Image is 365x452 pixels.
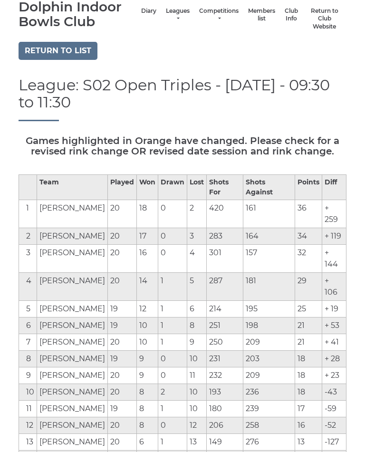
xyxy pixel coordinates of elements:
[19,200,37,228] td: 1
[37,272,108,300] td: [PERSON_NAME]
[158,317,187,334] td: 1
[158,174,187,200] th: Drawn
[322,228,346,244] td: + 119
[243,417,295,433] td: 258
[187,300,207,317] td: 6
[295,334,322,350] td: 21
[19,417,37,433] td: 12
[108,300,137,317] td: 19
[37,200,108,228] td: [PERSON_NAME]
[158,433,187,450] td: 1
[295,400,322,417] td: 17
[108,417,137,433] td: 20
[207,334,243,350] td: 250
[243,317,295,334] td: 198
[158,417,187,433] td: 0
[137,367,158,384] td: 9
[158,334,187,350] td: 1
[108,244,137,272] td: 20
[158,272,187,300] td: 1
[187,244,207,272] td: 4
[322,417,346,433] td: -52
[141,7,156,15] a: Diary
[322,334,346,350] td: + 41
[158,350,187,367] td: 0
[295,317,322,334] td: 21
[158,367,187,384] td: 0
[207,400,243,417] td: 180
[295,417,322,433] td: 16
[108,317,137,334] td: 19
[37,317,108,334] td: [PERSON_NAME]
[19,77,346,121] h1: League: S02 Open Triples - [DATE] - 09:30 to 11:30
[243,433,295,450] td: 276
[243,300,295,317] td: 195
[295,244,322,272] td: 32
[187,367,207,384] td: 11
[137,174,158,200] th: Won
[137,417,158,433] td: 8
[295,174,322,200] th: Points
[207,433,243,450] td: 149
[137,334,158,350] td: 10
[37,244,108,272] td: [PERSON_NAME]
[322,367,346,384] td: + 23
[108,200,137,228] td: 20
[137,350,158,367] td: 9
[187,174,207,200] th: Lost
[187,417,207,433] td: 12
[19,400,37,417] td: 11
[37,367,108,384] td: [PERSON_NAME]
[243,400,295,417] td: 239
[108,384,137,400] td: 20
[248,7,275,23] a: Members list
[207,272,243,300] td: 287
[243,367,295,384] td: 209
[137,200,158,228] td: 18
[307,7,342,31] a: Return to Club Website
[322,384,346,400] td: -43
[108,174,137,200] th: Played
[322,433,346,450] td: -127
[187,400,207,417] td: 10
[187,384,207,400] td: 10
[243,244,295,272] td: 157
[158,200,187,228] td: 0
[295,367,322,384] td: 18
[243,200,295,228] td: 161
[207,244,243,272] td: 301
[322,400,346,417] td: -59
[37,228,108,244] td: [PERSON_NAME]
[108,334,137,350] td: 20
[207,350,243,367] td: 231
[187,350,207,367] td: 10
[295,300,322,317] td: 25
[37,334,108,350] td: [PERSON_NAME]
[108,228,137,244] td: 20
[37,433,108,450] td: [PERSON_NAME]
[243,334,295,350] td: 209
[166,7,190,23] a: Leagues
[137,317,158,334] td: 10
[322,300,346,317] td: + 19
[137,272,158,300] td: 14
[207,417,243,433] td: 206
[295,384,322,400] td: 18
[19,367,37,384] td: 9
[19,135,346,156] h5: Games highlighted in Orange have changed. Please check for a revised rink change OR revised date ...
[187,272,207,300] td: 5
[207,300,243,317] td: 214
[108,433,137,450] td: 20
[322,200,346,228] td: + 259
[37,300,108,317] td: [PERSON_NAME]
[295,200,322,228] td: 36
[158,244,187,272] td: 0
[108,367,137,384] td: 20
[295,228,322,244] td: 34
[187,317,207,334] td: 8
[19,228,37,244] td: 2
[137,228,158,244] td: 17
[207,384,243,400] td: 193
[137,300,158,317] td: 12
[207,174,243,200] th: Shots For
